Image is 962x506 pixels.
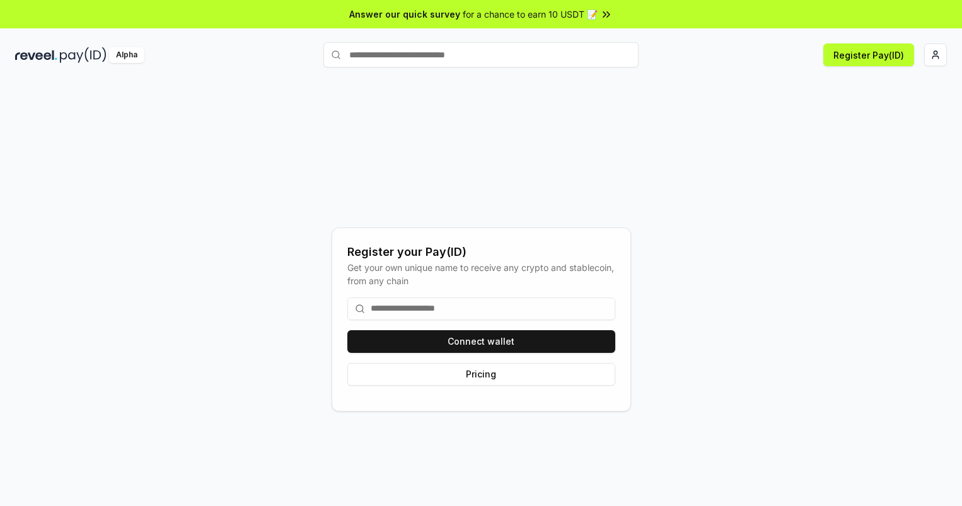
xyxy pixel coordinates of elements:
button: Register Pay(ID) [823,43,914,66]
div: Register your Pay(ID) [347,243,615,261]
button: Pricing [347,363,615,386]
span: Answer our quick survey [349,8,460,21]
img: pay_id [60,47,107,63]
span: for a chance to earn 10 USDT 📝 [463,8,598,21]
img: reveel_dark [15,47,57,63]
div: Get your own unique name to receive any crypto and stablecoin, from any chain [347,261,615,287]
button: Connect wallet [347,330,615,353]
div: Alpha [109,47,144,63]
